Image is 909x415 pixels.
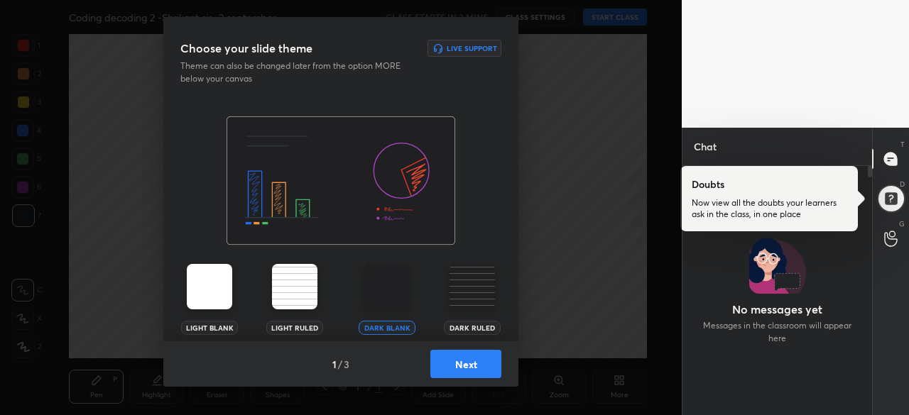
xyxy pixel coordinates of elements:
[227,116,455,245] img: darkThemeBanner.f801bae7.svg
[180,60,410,85] p: Theme can also be changed later from the option MORE below your canvas
[180,40,312,57] h3: Choose your slide theme
[900,179,905,189] p: D
[364,264,410,309] img: darkTheme.aa1caeba.svg
[430,350,501,378] button: Next
[338,357,342,372] h4: /
[899,218,905,229] p: G
[266,321,323,335] div: Light Ruled
[682,128,728,165] p: Chat
[447,45,497,52] h6: Live Support
[181,321,238,335] div: Light Blank
[187,264,232,309] img: lightTheme.5bb83c5b.svg
[359,321,415,335] div: Dark Blank
[332,357,337,372] h4: 1
[900,139,905,150] p: T
[450,264,495,309] img: darkRuledTheme.359fb5fd.svg
[444,321,501,335] div: Dark Ruled
[272,264,317,309] img: lightRuledTheme.002cd57a.svg
[344,357,349,372] h4: 3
